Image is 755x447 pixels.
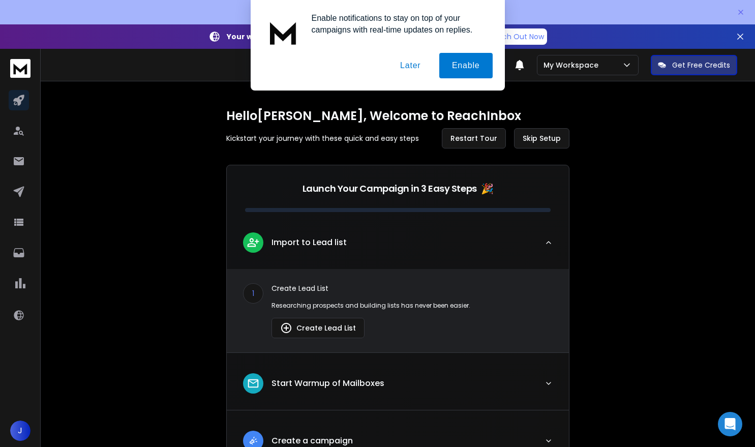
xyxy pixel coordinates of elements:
button: leadStart Warmup of Mailboxes [227,365,569,410]
p: Create Lead List [271,283,553,293]
button: Create Lead List [271,318,365,338]
div: Enable notifications to stay on top of your campaigns with real-time updates on replies. [304,12,493,36]
button: leadImport to Lead list [227,224,569,269]
img: lead [247,377,260,390]
button: Later [387,53,433,78]
p: Import to Lead list [271,236,347,249]
button: Restart Tour [442,128,506,148]
p: Kickstart your journey with these quick and easy steps [226,133,419,143]
button: Skip Setup [514,128,569,148]
img: lead [280,322,292,334]
span: Skip Setup [523,133,561,143]
img: lead [247,236,260,249]
div: leadImport to Lead list [227,269,569,352]
p: Start Warmup of Mailboxes [271,377,384,390]
span: 🎉 [481,182,494,196]
p: Launch Your Campaign in 3 Easy Steps [303,182,477,196]
div: 1 [243,283,263,304]
p: Create a campaign [271,435,353,447]
button: J [10,421,31,441]
button: Enable [439,53,493,78]
img: lead [247,434,260,447]
h1: Hello [PERSON_NAME] , Welcome to ReachInbox [226,108,569,124]
img: notification icon [263,12,304,53]
div: Open Intercom Messenger [718,412,742,436]
p: Researching prospects and building lists has never been easier. [271,302,553,310]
